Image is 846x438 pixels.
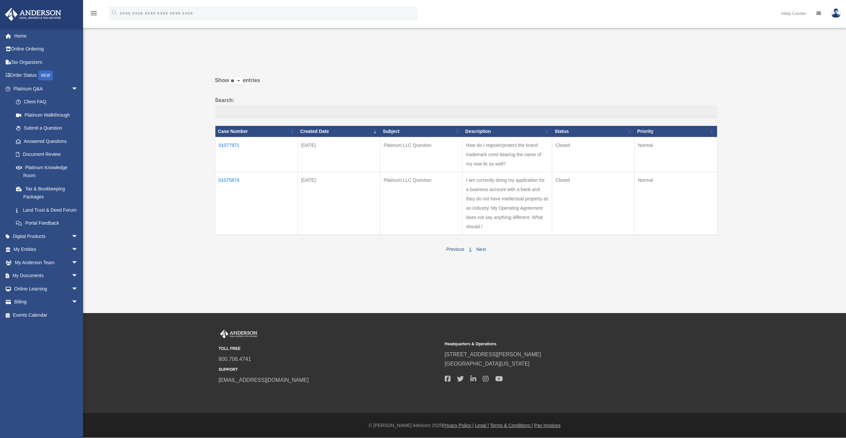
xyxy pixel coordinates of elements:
[445,341,666,348] small: Headquarters & Operations
[534,423,560,428] a: Pay Invoices
[9,108,85,122] a: Platinum Walkthrough
[5,243,88,256] a: My Entitiesarrow_drop_down
[90,9,98,17] i: menu
[9,217,85,230] a: Portal Feedback
[635,137,717,172] td: Normal
[229,77,243,85] select: Showentries
[463,126,552,137] th: Description: activate to sort column ascending
[219,366,440,373] small: SUPPORT
[380,137,462,172] td: Platinum LLC Question
[5,43,88,56] a: Online Ordering
[9,182,85,203] a: Tax & Bookkeeping Packages
[463,137,552,172] td: How do I register/protect the brand trademark crest bearing the name of my new llc as well?
[71,295,85,309] span: arrow_drop_down
[298,137,380,172] td: [DATE]
[9,203,85,217] a: Land Trust & Deed Forum
[71,256,85,270] span: arrow_drop_down
[71,82,85,96] span: arrow_drop_down
[219,330,259,338] img: Anderson Advisors Platinum Portal
[9,95,85,109] a: Client FAQ
[442,423,474,428] a: Privacy Policy |
[38,70,53,80] div: NEW
[490,423,533,428] a: Terms & Conditions |
[111,9,118,16] i: search
[5,282,88,295] a: Online Learningarrow_drop_down
[469,247,472,252] a: 1
[5,69,88,82] a: Order StatusNEW
[445,352,541,357] a: [STREET_ADDRESS][PERSON_NAME]
[90,12,98,17] a: menu
[215,137,298,172] td: 01077971
[71,269,85,283] span: arrow_drop_down
[219,345,440,352] small: TOLL FREE
[215,105,717,118] input: Search:
[5,256,88,269] a: My Anderson Teamarrow_drop_down
[552,137,635,172] td: Closed
[219,377,309,383] a: [EMAIL_ADDRESS][DOMAIN_NAME]
[3,8,63,21] img: Anderson Advisors Platinum Portal
[9,135,81,148] a: Answered Questions
[83,421,846,430] div: © [PERSON_NAME] Advisors 2025
[5,295,88,309] a: Billingarrow_drop_down
[9,161,85,182] a: Platinum Knowledge Room
[5,269,88,282] a: My Documentsarrow_drop_down
[298,172,380,235] td: [DATE]
[445,361,530,367] a: [GEOGRAPHIC_DATA][US_STATE]
[215,76,717,92] label: Show entries
[5,29,88,43] a: Home
[215,172,298,235] td: 01075874
[215,96,717,118] label: Search:
[552,172,635,235] td: Closed
[463,172,552,235] td: I am currently doing my application for a business account with a bank and they do not have intel...
[380,172,462,235] td: Platinum LLC Question
[635,126,717,137] th: Priority: activate to sort column ascending
[5,230,88,243] a: Digital Productsarrow_drop_down
[71,282,85,296] span: arrow_drop_down
[5,308,88,322] a: Events Calendar
[476,247,486,252] a: Next
[5,82,85,95] a: Platinum Q&Aarrow_drop_down
[380,126,462,137] th: Subject: activate to sort column ascending
[298,126,380,137] th: Created Date: activate to sort column ascending
[9,148,85,161] a: Document Review
[71,243,85,257] span: arrow_drop_down
[5,55,88,69] a: Tax Organizers
[552,126,635,137] th: Status: activate to sort column ascending
[446,247,464,252] a: Previous
[215,126,298,137] th: Case Number: activate to sort column ascending
[219,356,251,362] a: 800.706.4741
[635,172,717,235] td: Normal
[9,122,85,135] a: Submit a Question
[475,423,489,428] a: Legal |
[831,8,841,18] img: User Pic
[71,230,85,243] span: arrow_drop_down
